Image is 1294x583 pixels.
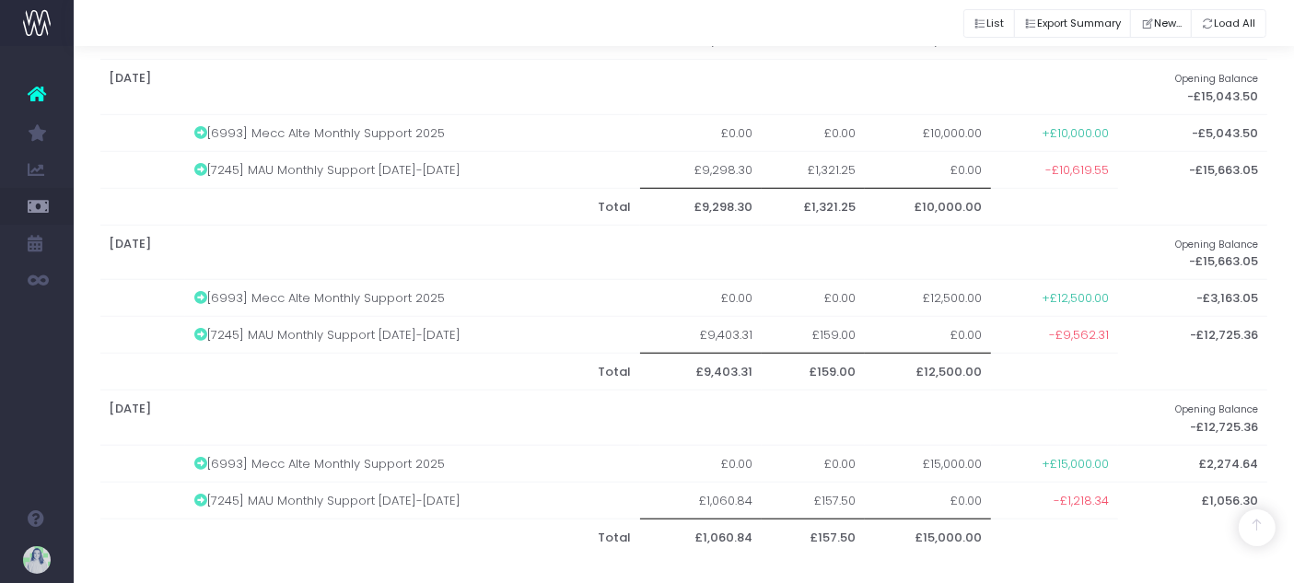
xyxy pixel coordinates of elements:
th: -£15,043.50 [1118,60,1268,115]
td: £0.00 [762,445,865,482]
td: £12,500.00 [865,280,991,317]
th: Total [185,188,640,225]
th: £1,056.30 [1118,482,1268,519]
td: £1,321.25 [762,151,865,188]
th: -£15,663.05 [1118,225,1268,280]
button: New... [1130,9,1192,38]
td: £0.00 [865,151,991,188]
th: £9,403.31 [640,354,761,391]
th: £9,298.30 [640,188,761,225]
td: £0.00 [640,280,761,317]
td: £1,060.84 [640,482,761,519]
td: £15,000.00 [865,445,991,482]
td: £159.00 [762,317,865,354]
span: +£15,000.00 [1042,455,1109,473]
button: Load All [1191,9,1266,38]
th: £1,060.84 [640,519,761,555]
th: £15,000.00 [865,519,991,555]
span: -£10,619.55 [1045,161,1109,180]
td: [7245] MAU Monthly Support [DATE]-[DATE] [185,317,640,354]
th: Total [185,519,640,555]
th: -£5,043.50 [1118,114,1268,151]
td: £0.00 [640,445,761,482]
th: £10,000.00 [865,188,991,225]
td: [6993] Mecc Alte Monthly Support 2025 [185,445,640,482]
button: Export Summary [1014,9,1132,38]
th: -£12,725.36 [1118,391,1268,446]
td: £0.00 [865,317,991,354]
th: [DATE] [100,60,1118,115]
th: £159.00 [762,354,865,391]
th: -£12,725.36 [1118,317,1268,354]
td: [6993] Mecc Alte Monthly Support 2025 [185,114,640,151]
th: £157.50 [762,519,865,555]
td: £9,403.31 [640,317,761,354]
th: £1,321.25 [762,188,865,225]
small: Opening Balance [1176,69,1259,86]
td: [6993] Mecc Alte Monthly Support 2025 [185,280,640,317]
span: +£10,000.00 [1042,124,1109,143]
td: £0.00 [865,482,991,519]
td: £9,298.30 [640,151,761,188]
span: -£1,218.34 [1054,492,1109,510]
th: Total [185,354,640,391]
th: -£15,663.05 [1118,151,1268,188]
td: [7245] MAU Monthly Support [DATE]-[DATE] [185,151,640,188]
td: £0.00 [762,280,865,317]
span: -£9,562.31 [1049,326,1109,344]
td: £157.50 [762,482,865,519]
td: £0.00 [640,114,761,151]
span: +£12,500.00 [1042,289,1109,308]
th: -£3,163.05 [1118,280,1268,317]
small: Opening Balance [1176,400,1259,416]
button: List [963,9,1015,38]
th: £12,500.00 [865,354,991,391]
td: £0.00 [762,114,865,151]
th: [DATE] [100,225,1118,280]
th: [DATE] [100,391,1118,446]
th: £2,274.64 [1118,445,1268,482]
img: images/default_profile_image.png [23,546,51,574]
td: [7245] MAU Monthly Support [DATE]-[DATE] [185,482,640,519]
small: Opening Balance [1176,235,1259,251]
td: £10,000.00 [865,114,991,151]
